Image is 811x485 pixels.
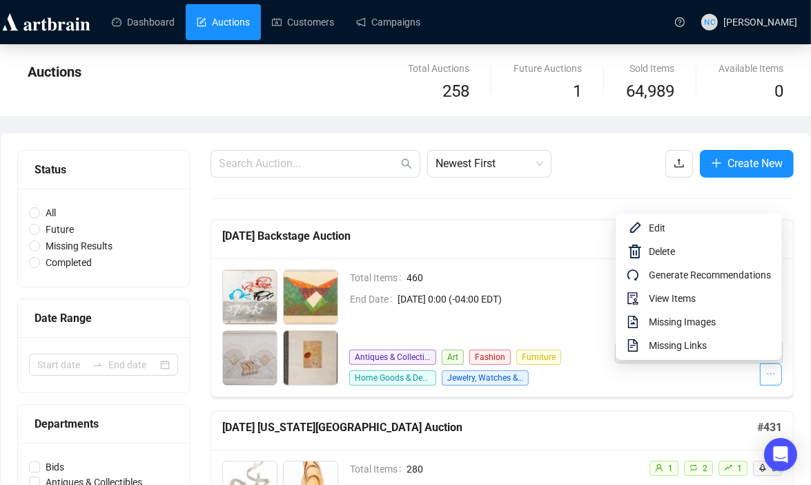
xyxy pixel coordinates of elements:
[223,331,277,385] img: 3_1.jpg
[704,15,715,28] span: NC
[703,464,707,473] span: 2
[442,82,469,101] span: 258
[398,292,615,307] span: [DATE] 0:00 (-04:00 EDT)
[197,4,250,40] a: Auctions
[724,464,732,472] span: rise
[108,357,157,372] input: End date
[92,359,103,370] span: swap-right
[711,158,722,169] span: plus
[514,61,582,76] div: Future Auctions
[774,82,783,101] span: 0
[112,4,175,40] a: Dashboard
[772,464,776,473] span: 0
[40,238,118,254] span: Missing Results
[37,357,86,372] input: Start date
[92,359,103,370] span: to
[516,350,561,365] span: Furniture
[40,459,70,475] span: Bids
[727,155,783,172] span: Create New
[655,464,663,472] span: user
[627,243,643,260] img: svg+xml;base64,PHN2ZyB4bWxucz0iaHR0cDovL3d3dy53My5vcmcvMjAwMC9zdmciIHhtbG5zOnhsaW5rPSJodHRwOi8vd3...
[350,462,407,477] span: Total Items
[757,419,782,436] h5: # 431
[573,82,582,101] span: 1
[649,220,771,236] span: Edit
[627,220,643,236] img: svg+xml;base64,PHN2ZyB4bWxucz0iaHR0cDovL3d3dy53My5vcmcvMjAwMC9zdmciIHhtbG5zOnhsaW5rPSJodHRwOi8vd3...
[436,151,543,177] span: Newest First
[469,350,511,365] span: Fashion
[284,270,338,324] img: 2_1.jpg
[349,370,436,386] span: Home Goods & Decor
[408,61,469,76] div: Total Auctions
[350,292,398,307] span: End Date
[627,267,643,283] span: redo
[737,464,742,473] span: 1
[349,350,436,365] span: Antiques & Collectibles
[649,314,771,330] span: Missing Images
[272,4,334,40] a: Customers
[40,222,79,237] span: Future
[759,464,767,472] span: rocket
[649,291,771,306] span: View Items
[442,370,529,386] span: Jewelry, Watches & Gemstones
[40,255,97,270] span: Completed
[615,341,783,363] button: Generating Recommendations
[764,438,797,471] div: Open Intercom Messenger
[211,220,794,397] a: [DATE] Backstage Auction#432Total Items460End Date[DATE] 0:00 (-04:00 EDT)Antiques & Collectibles...
[649,244,771,259] span: Delete
[407,462,642,477] span: 280
[40,205,61,220] span: All
[284,331,338,385] img: 4_1.jpg
[442,350,464,365] span: Art
[35,415,173,432] div: Departments
[219,155,398,172] input: Search Auction...
[723,17,797,28] span: [PERSON_NAME]
[690,464,698,472] span: retweet
[627,337,643,354] span: file-text
[35,161,173,178] div: Status
[700,150,794,178] button: Create New
[222,419,757,436] h5: [DATE] [US_STATE][GEOGRAPHIC_DATA] Auction
[719,61,783,76] div: Available Items
[668,464,673,473] span: 1
[28,64,81,80] span: Auctions
[356,4,420,40] a: Campaigns
[223,270,277,324] img: 1_1.jpg
[649,338,771,353] span: Missing Links
[627,290,643,307] span: audit
[35,310,173,327] div: Date Range
[626,61,674,76] div: Sold Items
[627,314,643,330] span: file-image
[626,79,674,105] span: 64,989
[407,270,615,285] span: 460
[222,228,757,245] h5: [DATE] Backstage Auction
[675,17,685,27] span: question-circle
[766,369,776,379] span: ellipsis
[674,158,685,169] span: upload
[401,158,412,169] span: search
[649,267,771,283] span: Generate Recommendations
[350,270,407,285] span: Total Items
